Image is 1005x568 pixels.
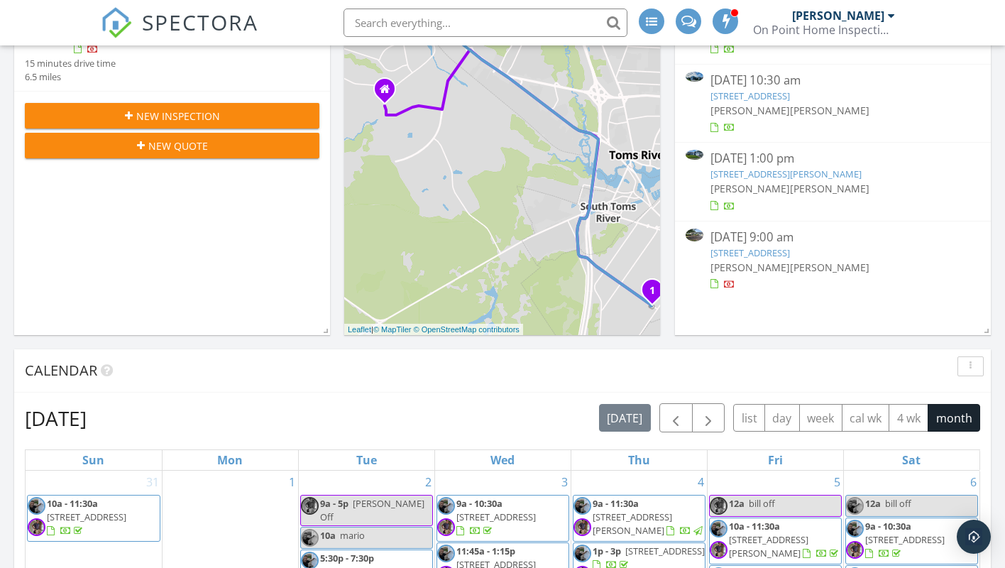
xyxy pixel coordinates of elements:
[344,9,627,37] input: Search everything...
[47,497,98,510] span: 10a - 11:30a
[686,150,980,213] a: [DATE] 1:00 pm [STREET_ADDRESS][PERSON_NAME] [PERSON_NAME][PERSON_NAME]
[710,520,727,537] img: img_5621.jpeg
[899,450,923,470] a: Saturday
[710,246,790,259] a: [STREET_ADDRESS]
[846,541,864,559] img: meee.jpg
[301,497,319,515] img: meee.jpg
[625,450,653,470] a: Thursday
[831,471,843,493] a: Go to September 5, 2025
[710,229,956,246] div: [DATE] 9:00 am
[101,19,258,49] a: SPECTORA
[28,497,45,515] img: img_5621.jpeg
[25,361,97,380] span: Calendar
[101,7,132,38] img: The Best Home Inspection Software - Spectora
[573,497,591,515] img: img_5621.jpeg
[25,57,116,70] div: 15 minutes drive time
[659,403,693,432] button: Previous month
[422,471,434,493] a: Go to September 2, 2025
[686,72,980,135] a: [DATE] 10:30 am [STREET_ADDRESS] [PERSON_NAME][PERSON_NAME]
[710,89,790,102] a: [STREET_ADDRESS]
[885,497,911,510] span: bill off
[344,324,523,336] div: |
[729,497,745,510] span: 12a
[686,229,703,241] img: 9543657%2Fcover_photos%2Fj22rccmZtwGSuuegQz5r%2Fsmall.jpeg
[320,497,424,523] span: [PERSON_NAME] Off
[865,497,881,510] span: 12a
[928,404,980,432] button: month
[729,520,841,559] a: 10a - 11:30a [STREET_ADDRESS][PERSON_NAME]
[573,545,591,562] img: img_5621.jpeg
[686,150,703,160] img: 9547601%2Fcover_photos%2FQIuc6a1Wr1TbNJPmZdOP%2Fsmall.jpeg
[593,510,672,537] span: [STREET_ADDRESS][PERSON_NAME]
[593,497,705,537] a: 9a - 11:30a [STREET_ADDRESS][PERSON_NAME]
[214,450,246,470] a: Monday
[846,520,864,537] img: img_5621.jpeg
[753,23,895,37] div: On Point Home Inspection Services
[136,109,220,124] span: New Inspection
[593,497,639,510] span: 9a - 11:30a
[437,518,455,536] img: meee.jpg
[436,495,569,542] a: 9a - 10:30a [STREET_ADDRESS]
[414,325,520,334] a: © OpenStreetMap contributors
[865,520,911,532] span: 9a - 10:30a
[692,403,725,432] button: Next month
[573,495,705,542] a: 9a - 11:30a [STREET_ADDRESS][PERSON_NAME]
[340,529,365,542] span: mario
[593,545,621,557] span: 1p - 3p
[790,261,869,274] span: [PERSON_NAME]
[625,545,705,557] span: [STREET_ADDRESS]
[148,138,208,153] span: New Quote
[28,518,45,536] img: meee.jpg
[710,72,956,89] div: [DATE] 10:30 am
[710,168,862,180] a: [STREET_ADDRESS][PERSON_NAME]
[710,497,727,515] img: meee.jpg
[348,325,371,334] a: Leaflet
[320,552,374,564] span: 5:30p - 7:30p
[649,286,655,296] i: 1
[710,541,727,559] img: meee.jpg
[845,518,979,564] a: 9a - 10:30a [STREET_ADDRESS]
[142,7,258,37] span: SPECTORA
[799,404,842,432] button: week
[652,290,661,298] div: 21 Birch St, Beachwood, NJ 08722
[846,497,864,515] img: img_5621.jpeg
[301,529,319,547] img: img_5621.jpeg
[765,450,786,470] a: Friday
[320,529,336,542] span: 10a
[749,497,775,510] span: bill off
[865,533,945,546] span: [STREET_ADDRESS]
[599,404,651,432] button: [DATE]
[25,133,319,158] button: New Quote
[286,471,298,493] a: Go to September 1, 2025
[143,471,162,493] a: Go to August 31, 2025
[729,533,808,559] span: [STREET_ADDRESS][PERSON_NAME]
[695,471,707,493] a: Go to September 4, 2025
[865,520,945,559] a: 9a - 10:30a [STREET_ADDRESS]
[709,518,842,564] a: 10a - 11:30a [STREET_ADDRESS][PERSON_NAME]
[456,510,536,523] span: [STREET_ADDRESS]
[385,89,393,97] div: Toms River New Jersey 08757
[764,404,800,432] button: day
[710,182,790,195] span: [PERSON_NAME]
[573,518,591,536] img: meee.jpg
[47,510,126,523] span: [STREET_ADDRESS]
[710,104,790,117] span: [PERSON_NAME]
[842,404,890,432] button: cal wk
[710,261,790,274] span: [PERSON_NAME]
[710,150,956,168] div: [DATE] 1:00 pm
[456,497,536,537] a: 9a - 10:30a [STREET_ADDRESS]
[25,70,116,84] div: 6.5 miles
[686,72,703,82] img: 9549994%2Fcover_photos%2F8ClVTNQPTHxEMTWcx2Ds%2Fsmall.jpeg
[559,471,571,493] a: Go to September 3, 2025
[792,9,884,23] div: [PERSON_NAME]
[889,404,928,432] button: 4 wk
[79,450,107,470] a: Sunday
[790,182,869,195] span: [PERSON_NAME]
[488,450,517,470] a: Wednesday
[967,471,979,493] a: Go to September 6, 2025
[957,520,991,554] div: Open Intercom Messenger
[686,229,980,292] a: [DATE] 9:00 am [STREET_ADDRESS] [PERSON_NAME][PERSON_NAME]
[733,404,765,432] button: list
[25,404,87,432] h2: [DATE]
[47,497,126,537] a: 10a - 11:30a [STREET_ADDRESS]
